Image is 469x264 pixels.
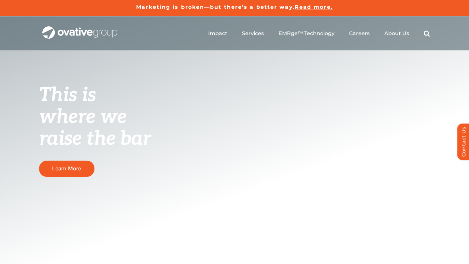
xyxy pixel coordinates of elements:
[208,30,227,37] a: Impact
[242,30,264,37] a: Services
[349,30,370,37] a: Careers
[42,26,117,32] a: OG_Full_horizontal_WHT
[39,84,96,107] span: This is
[384,30,409,37] a: About Us
[295,4,333,10] a: Read more.
[39,105,151,151] span: where we raise the bar
[52,165,81,172] span: Learn More
[136,4,295,10] a: Marketing is broken—but there’s a better way.
[208,23,430,44] nav: Menu
[278,30,334,37] a: EMRge™ Technology
[39,161,94,177] a: Learn More
[424,30,430,37] a: Search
